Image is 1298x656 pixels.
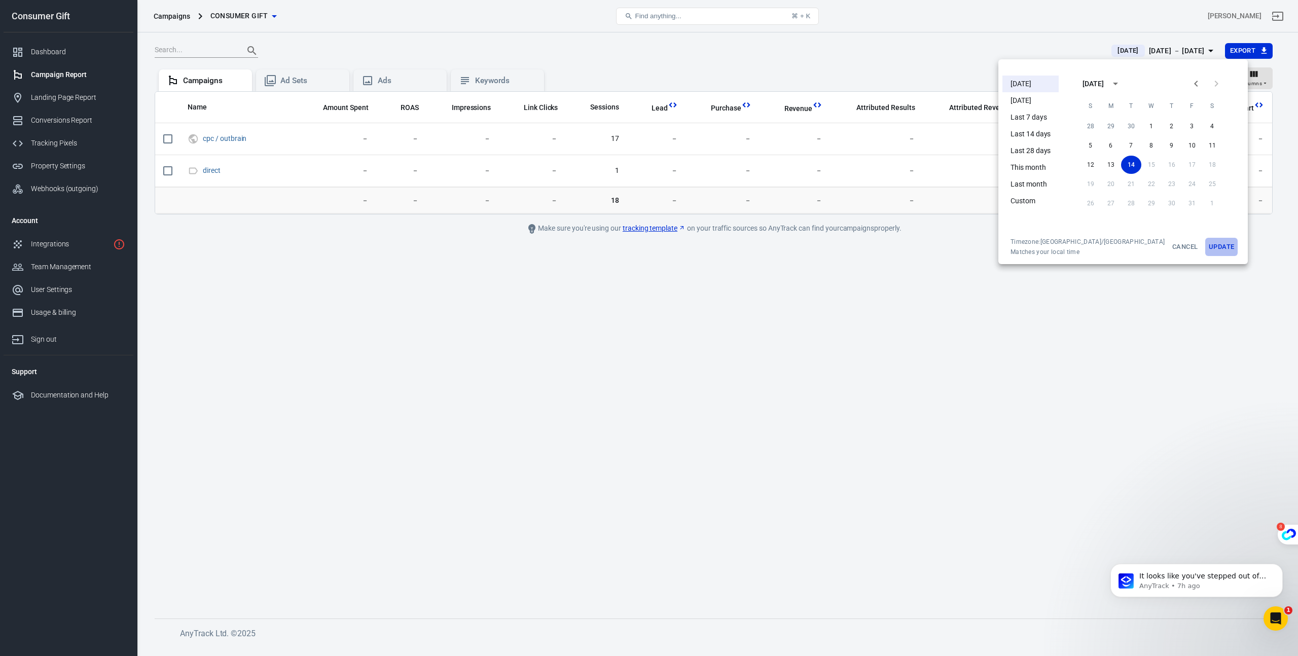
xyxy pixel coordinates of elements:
div: [DATE] [1083,79,1104,89]
span: Monday [1102,96,1120,116]
li: Last 28 days [1002,142,1059,159]
button: Update [1205,238,1238,256]
button: 12 [1080,156,1101,174]
li: [DATE] [1002,92,1059,109]
span: Friday [1183,96,1201,116]
button: 11 [1202,136,1222,155]
button: 1 [1141,117,1162,135]
button: 3 [1182,117,1202,135]
li: [DATE] [1002,76,1059,92]
li: Last 7 days [1002,109,1059,126]
span: Sunday [1081,96,1100,116]
li: Last 14 days [1002,126,1059,142]
button: 6 [1101,136,1121,155]
button: 14 [1121,156,1141,174]
button: 28 [1080,117,1101,135]
span: Matches your local time [1011,248,1165,256]
button: Cancel [1169,238,1201,256]
button: 29 [1101,117,1121,135]
span: Thursday [1163,96,1181,116]
span: 1 [1284,606,1292,614]
span: Wednesday [1142,96,1161,116]
button: 2 [1162,117,1182,135]
iframe: Intercom notifications message [1095,542,1298,629]
li: Custom [1002,193,1059,209]
button: 30 [1121,117,1141,135]
span: Saturday [1203,96,1221,116]
button: 13 [1101,156,1121,174]
div: Timezone: [GEOGRAPHIC_DATA]/[GEOGRAPHIC_DATA] [1011,238,1165,246]
li: This month [1002,159,1059,176]
span: Tuesday [1122,96,1140,116]
button: 8 [1141,136,1162,155]
button: calendar view is open, switch to year view [1107,75,1124,92]
button: 9 [1162,136,1182,155]
iframe: Intercom live chat [1264,606,1288,631]
button: Previous month [1186,74,1206,94]
button: 5 [1080,136,1101,155]
li: Last month [1002,176,1059,193]
button: 4 [1202,117,1222,135]
button: 10 [1182,136,1202,155]
button: 7 [1121,136,1141,155]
